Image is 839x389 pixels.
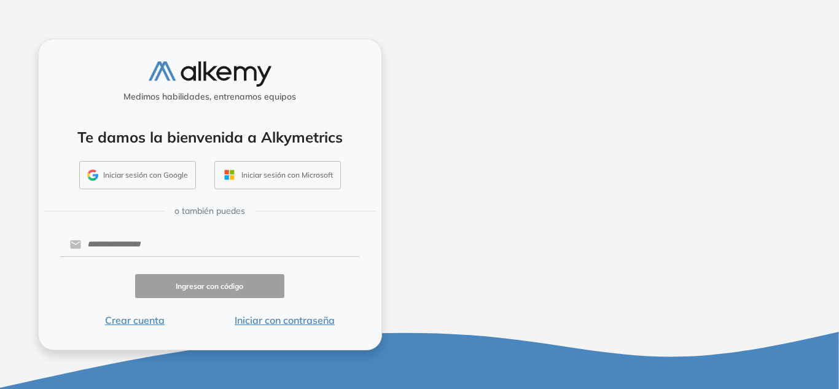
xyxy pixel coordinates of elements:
img: logo-alkemy [149,61,271,87]
h4: Te damos la bienvenida a Alkymetrics [55,128,365,146]
button: Iniciar con contraseña [209,313,359,328]
button: Iniciar sesión con Microsoft [214,161,341,189]
h5: Medimos habilidades, entrenamos equipos [44,92,377,102]
span: o también puedes [174,205,245,218]
button: Ingresar con código [135,274,285,298]
button: Iniciar sesión con Google [79,161,196,189]
div: Widget de chat [618,246,839,389]
button: Crear cuenta [60,313,210,328]
img: GMAIL_ICON [87,170,98,181]
iframe: Chat Widget [618,246,839,389]
img: OUTLOOK_ICON [222,168,236,182]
